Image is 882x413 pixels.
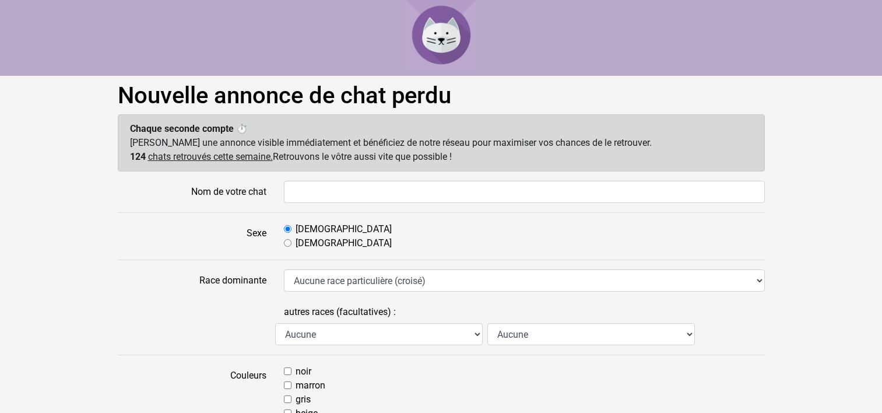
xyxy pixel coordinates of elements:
label: Race dominante [109,269,275,292]
div: [PERSON_NAME] une annonce visible immédiatement et bénéficiez de notre réseau pour maximiser vos ... [118,114,765,171]
label: marron [296,379,325,393]
label: autres races (facultatives) : [284,301,396,323]
label: [DEMOGRAPHIC_DATA] [296,222,392,236]
label: Nom de votre chat [109,181,275,203]
label: [DEMOGRAPHIC_DATA] [296,236,392,250]
u: chats retrouvés cette semaine. [148,151,273,162]
strong: Chaque seconde compte ⏱️ [130,123,248,134]
label: Sexe [109,222,275,250]
span: 124 [130,151,146,162]
h1: Nouvelle annonce de chat perdu [118,82,765,110]
input: [DEMOGRAPHIC_DATA] [284,239,291,247]
input: [DEMOGRAPHIC_DATA] [284,225,291,233]
label: gris [296,393,311,407]
label: noir [296,365,311,379]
